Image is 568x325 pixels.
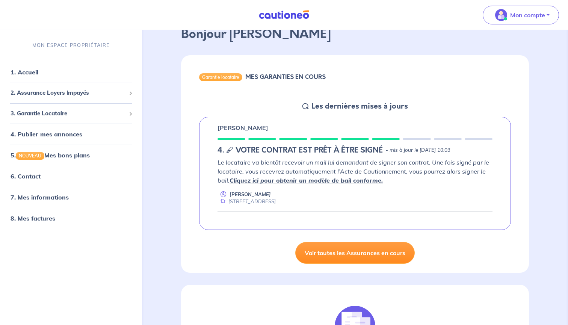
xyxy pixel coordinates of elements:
a: 1. Accueil [11,68,38,76]
div: 2. Assurance Loyers Impayés [3,86,139,100]
a: 5.NOUVEAUMes bons plans [11,151,90,159]
p: Bonjour [PERSON_NAME] [181,25,529,43]
div: 6. Contact [3,169,139,184]
a: 4. Publier mes annonces [11,130,82,138]
div: 3. Garantie Locataire [3,106,139,121]
h5: 4. 🖋 VOTRE CONTRAT EST PRÊT À ÊTRE SIGNÉ [218,146,383,155]
div: state: CONTRACT-IN-PREPARATION, Context: IN-LANDLORD,IN-LANDLORD [218,146,492,155]
span: 3. Garantie Locataire [11,109,126,118]
a: 7. Mes informations [11,193,69,201]
p: [PERSON_NAME] [218,123,268,132]
a: 6. Contact [11,172,41,180]
div: 8. Mes factures [3,211,139,226]
p: MON ESPACE PROPRIÉTAIRE [32,42,110,49]
h5: Les dernières mises à jours [311,102,408,111]
div: 1. Accueil [3,65,139,80]
p: [PERSON_NAME] [230,191,271,198]
span: 2. Assurance Loyers Impayés [11,89,126,97]
div: 7. Mes informations [3,190,139,205]
a: 8. Mes factures [11,215,55,222]
div: 4. Publier mes annonces [3,127,139,142]
em: Le locataire va bientôt recevoir un mail lui demandant de signer son contrat. Une fois signé par ... [218,159,489,184]
p: - mis à jour le [DATE] 10:03 [386,147,450,154]
img: Cautioneo [256,10,312,20]
img: illu_account_valid_menu.svg [495,9,507,21]
div: [STREET_ADDRESS] [218,198,276,205]
a: Voir toutes les Assurances en cours [295,242,415,264]
p: Mon compte [510,11,545,20]
div: Garantie locataire [199,73,242,81]
a: Cliquez ici pour obtenir un modèle de bail conforme. [230,177,383,184]
button: illu_account_valid_menu.svgMon compte [483,6,559,24]
h6: MES GARANTIES EN COURS [245,73,326,80]
div: 5.NOUVEAUMes bons plans [3,148,139,163]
